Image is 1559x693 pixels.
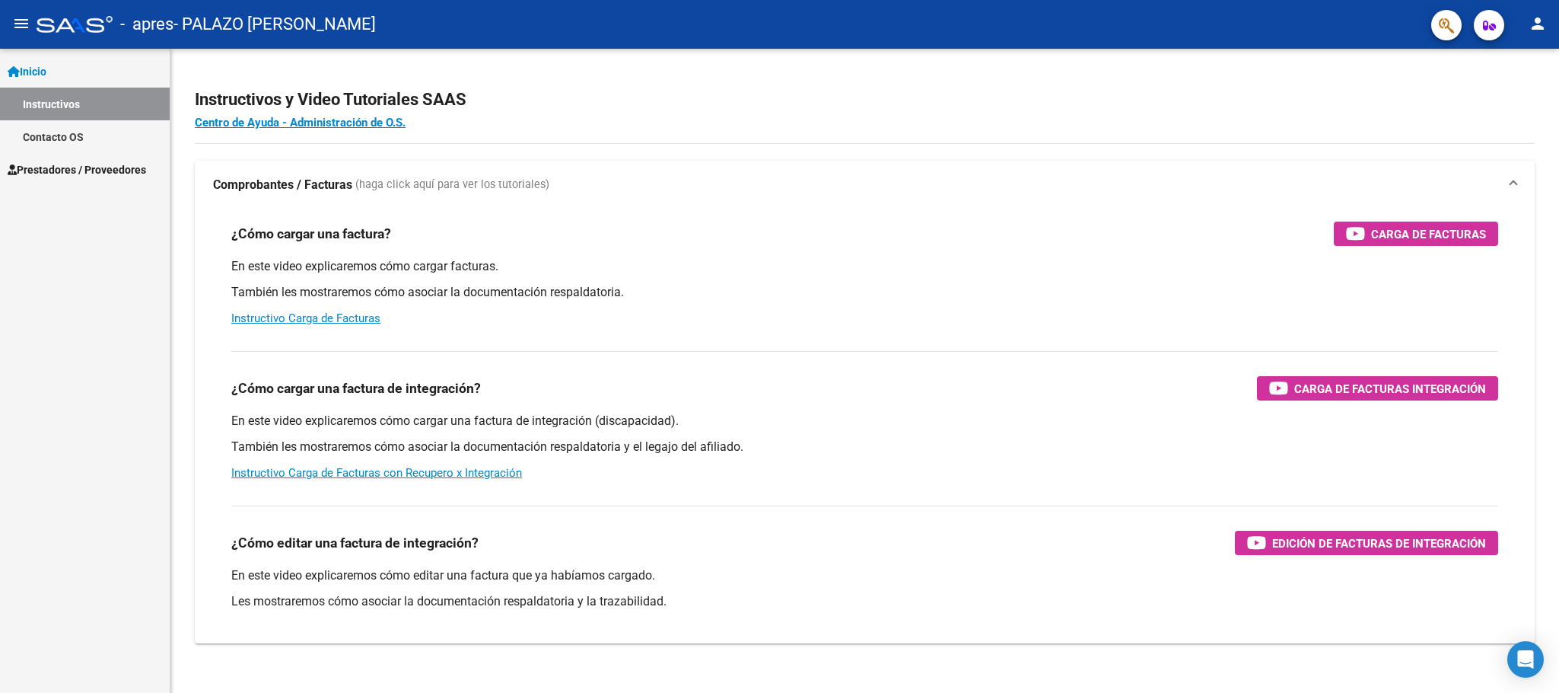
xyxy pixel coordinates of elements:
[231,532,479,554] h3: ¿Cómo editar una factura de integración?
[231,593,1498,610] p: Les mostraremos cómo asociar la documentación respaldatoria y la trazabilidad.
[231,378,481,399] h3: ¿Cómo cargar una factura de integración?
[1507,641,1544,678] div: Open Intercom Messenger
[173,8,376,41] span: - PALAZO [PERSON_NAME]
[195,116,406,129] a: Centro de Ayuda - Administración de O.S.
[231,439,1498,455] p: También les mostraremos cómo asociar la documentación respaldatoria y el legajo del afiliado.
[195,85,1535,114] h2: Instructivos y Video Tutoriales SAAS
[8,161,146,178] span: Prestadores / Proveedores
[1257,376,1498,401] button: Carga de Facturas Integración
[1294,379,1486,398] span: Carga de Facturas Integración
[8,63,46,80] span: Inicio
[195,161,1535,209] mat-expansion-panel-header: Comprobantes / Facturas (haga click aquí para ver los tutoriales)
[120,8,173,41] span: - apres
[231,311,380,325] a: Instructivo Carga de Facturas
[355,177,549,193] span: (haga click aquí para ver los tutoriales)
[231,567,1498,584] p: En este video explicaremos cómo editar una factura que ya habíamos cargado.
[1334,222,1498,246] button: Carga de Facturas
[1272,534,1486,553] span: Edición de Facturas de integración
[1529,14,1547,33] mat-icon: person
[1371,225,1486,244] span: Carga de Facturas
[231,223,391,244] h3: ¿Cómo cargar una factura?
[231,284,1498,301] p: También les mostraremos cómo asociar la documentación respaldatoria.
[213,177,352,193] strong: Comprobantes / Facturas
[231,466,522,480] a: Instructivo Carga de Facturas con Recupero x Integración
[195,209,1535,643] div: Comprobantes / Facturas (haga click aquí para ver los tutoriales)
[12,14,30,33] mat-icon: menu
[1235,531,1498,555] button: Edición de Facturas de integración
[231,413,1498,430] p: En este video explicaremos cómo cargar una factura de integración (discapacidad).
[231,258,1498,275] p: En este video explicaremos cómo cargar facturas.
